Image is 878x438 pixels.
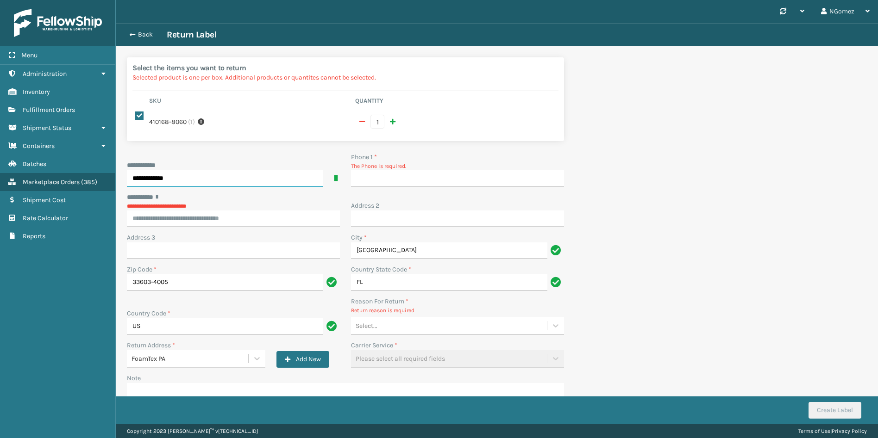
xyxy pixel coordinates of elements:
[351,162,564,170] p: The Phone is required.
[23,178,80,186] span: Marketplace Orders
[21,51,38,59] span: Menu
[23,214,68,222] span: Rate Calculator
[351,152,377,162] label: Phone 1
[23,232,45,240] span: Reports
[127,308,170,318] label: Country Code
[23,160,46,168] span: Batches
[127,340,175,350] label: Return Address
[23,124,71,132] span: Shipment Status
[809,402,861,419] button: Create Label
[832,428,867,434] a: Privacy Policy
[356,321,377,331] div: Select...
[167,29,217,40] h3: Return Label
[127,265,157,274] label: Zip Code
[351,306,564,315] p: Return reason is required
[127,233,155,242] label: Address 3
[23,106,75,114] span: Fulfillment Orders
[81,178,97,186] span: ( 385 )
[23,70,67,78] span: Administration
[351,296,408,306] label: Reason For Return
[351,201,379,210] label: Address 2
[351,265,411,274] label: Country State Code
[127,424,258,438] p: Copyright 2023 [PERSON_NAME]™ v [TECHNICAL_ID]
[146,97,352,108] th: Sku
[276,351,329,368] button: Add New
[23,196,66,204] span: Shipment Cost
[149,117,187,127] label: 410168-8060
[352,97,558,108] th: Quantity
[23,142,55,150] span: Containers
[351,233,367,242] label: City
[132,63,558,73] h2: Select the items you want to return
[351,340,397,350] label: Carrier Service
[132,354,249,364] div: FoamTex PA
[127,374,141,382] label: Note
[124,31,167,39] button: Back
[798,428,830,434] a: Terms of Use
[14,9,102,37] img: logo
[798,424,867,438] div: |
[188,117,195,127] span: ( 1 )
[132,73,558,82] p: Selected product is one per box. Additional products or quantites cannot be selected.
[23,88,50,96] span: Inventory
